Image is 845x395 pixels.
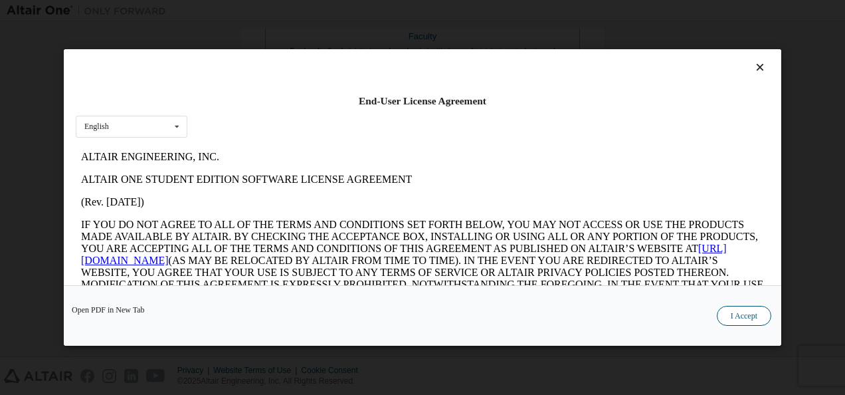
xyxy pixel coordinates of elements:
[5,51,688,63] p: (Rev. [DATE])
[717,306,771,326] button: I Accept
[84,122,109,130] div: English
[72,306,145,314] a: Open PDF in New Tab
[5,28,688,40] p: ALTAIR ONE STUDENT EDITION SOFTWARE LICENSE AGREEMENT
[76,94,769,108] div: End-User License Agreement
[5,73,688,169] p: IF YOU DO NOT AGREE TO ALL OF THE TERMS AND CONDITIONS SET FORTH BELOW, YOU MAY NOT ACCESS OR USE...
[5,5,688,17] p: ALTAIR ENGINEERING, INC.
[5,97,651,120] a: [URL][DOMAIN_NAME]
